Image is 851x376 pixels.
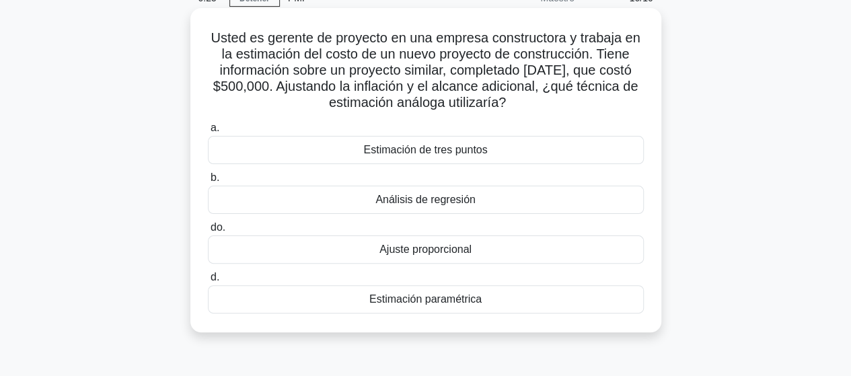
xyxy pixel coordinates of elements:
[211,271,219,283] font: d.
[363,144,487,155] font: Estimación de tres puntos
[211,30,640,110] font: Usted es gerente de proyecto en una empresa constructora y trabaja en la estimación del costo de ...
[211,122,219,133] font: a.
[211,221,225,233] font: do.
[211,172,219,183] font: b.
[369,293,482,305] font: Estimación paramétrica
[375,194,476,205] font: Análisis de regresión
[379,243,472,255] font: Ajuste proporcional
